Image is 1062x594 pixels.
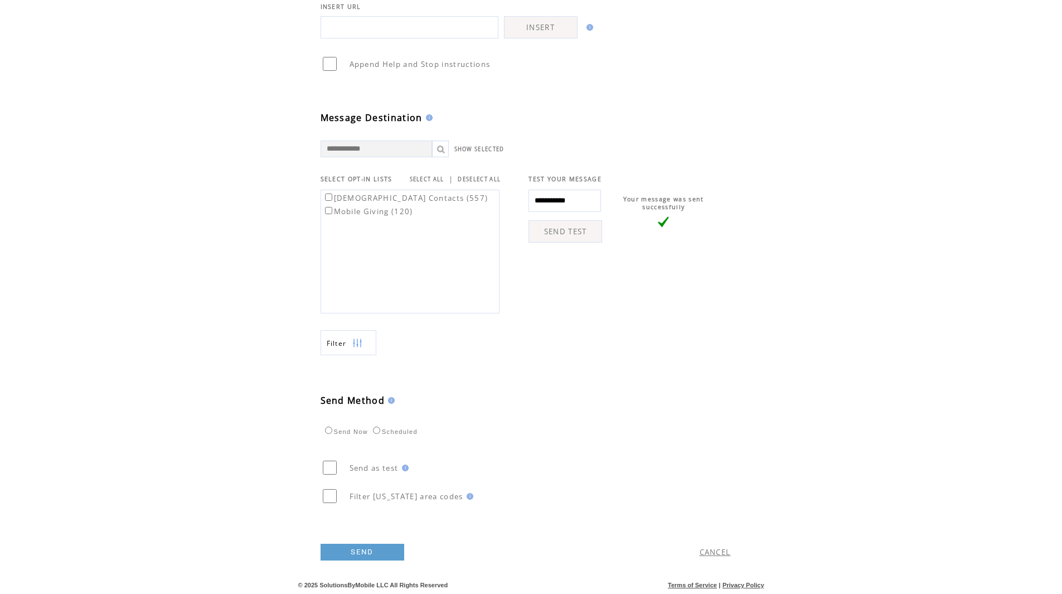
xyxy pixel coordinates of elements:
[668,582,717,588] a: Terms of Service
[504,16,578,38] a: INSERT
[658,216,669,228] img: vLarge.png
[449,174,453,184] span: |
[321,544,404,561] a: SEND
[458,176,501,183] a: DESELECT ALL
[423,114,433,121] img: help.gif
[350,59,491,69] span: Append Help and Stop instructions
[325,194,332,201] input: [DEMOGRAPHIC_DATA] Contacts (557)
[370,428,418,435] label: Scheduled
[373,427,380,434] input: Scheduled
[399,465,409,471] img: help.gif
[350,491,463,501] span: Filter [US_STATE] area codes
[298,582,448,588] span: © 2025 SolutionsByMobile LLC All Rights Reserved
[323,206,413,216] label: Mobile Giving (120)
[321,330,376,355] a: Filter
[327,339,347,348] span: Show filters
[321,394,385,407] span: Send Method
[623,195,704,211] span: Your message was sent successfully
[528,220,602,243] a: SEND TEST
[719,582,720,588] span: |
[352,331,362,356] img: filters.png
[321,112,423,124] span: Message Destination
[583,24,593,31] img: help.gif
[722,582,764,588] a: Privacy Policy
[322,428,368,435] label: Send Now
[528,175,602,183] span: TEST YOUR MESSAGE
[325,207,332,214] input: Mobile Giving (120)
[321,3,361,11] span: INSERT URL
[410,176,444,183] a: SELECT ALL
[463,493,473,500] img: help.gif
[385,397,395,404] img: help.gif
[454,146,505,153] a: SHOW SELECTED
[700,547,731,557] a: CANCEL
[323,193,488,203] label: [DEMOGRAPHIC_DATA] Contacts (557)
[350,463,399,473] span: Send as test
[321,175,392,183] span: SELECT OPT-IN LISTS
[325,427,332,434] input: Send Now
